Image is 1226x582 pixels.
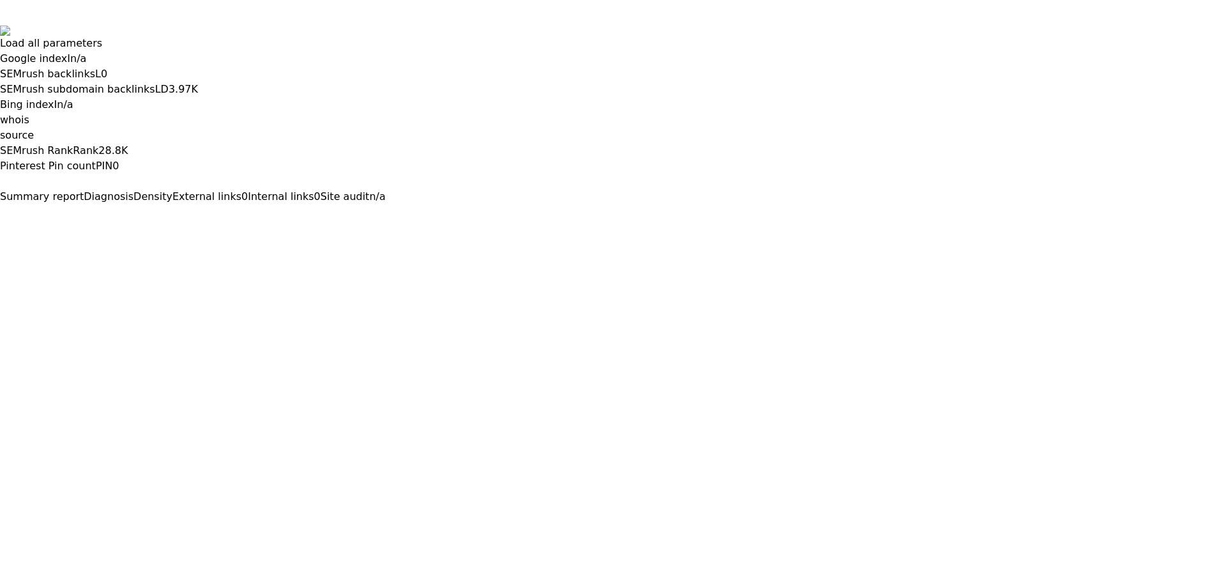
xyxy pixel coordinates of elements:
a: 0 [112,160,119,172]
a: 28.8K [98,144,128,157]
a: 3.97K [169,83,198,95]
span: 0 [241,190,248,203]
span: Diagnosis [84,190,133,203]
span: I [54,98,57,111]
span: n/a [369,190,385,203]
span: PIN [96,160,112,172]
span: I [67,52,70,65]
span: Internal links [248,190,314,203]
a: n/a [57,98,73,111]
span: Site audit [321,190,370,203]
span: Density [133,190,172,203]
span: Rank [73,144,98,157]
a: Site auditn/a [321,190,386,203]
a: 0 [101,68,107,80]
span: LD [155,83,169,95]
span: 0 [314,190,321,203]
span: External links [172,190,241,203]
a: n/a [70,52,86,65]
span: L [95,68,101,80]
